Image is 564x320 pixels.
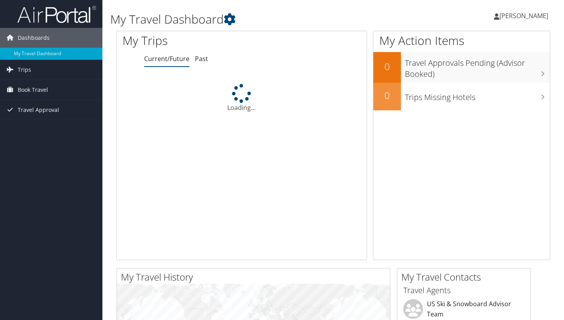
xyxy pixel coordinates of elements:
[373,52,550,82] a: 0Travel Approvals Pending (Advisor Booked)
[403,285,525,296] h3: Travel Agents
[373,32,550,49] h1: My Action Items
[18,28,50,48] span: Dashboards
[195,54,208,63] a: Past
[117,84,367,112] div: Loading...
[405,54,550,80] h3: Travel Approvals Pending (Advisor Booked)
[405,88,550,103] h3: Trips Missing Hotels
[401,270,531,284] h2: My Travel Contacts
[122,32,256,49] h1: My Trips
[110,11,408,28] h1: My Travel Dashboard
[494,4,556,28] a: [PERSON_NAME]
[373,83,550,110] a: 0Trips Missing Hotels
[17,5,96,24] img: airportal-logo.png
[121,270,390,284] h2: My Travel History
[499,11,548,20] span: [PERSON_NAME]
[144,54,189,63] a: Current/Future
[18,100,59,120] span: Travel Approval
[18,60,31,80] span: Trips
[18,80,48,100] span: Book Travel
[373,89,401,102] h2: 0
[373,60,401,73] h2: 0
